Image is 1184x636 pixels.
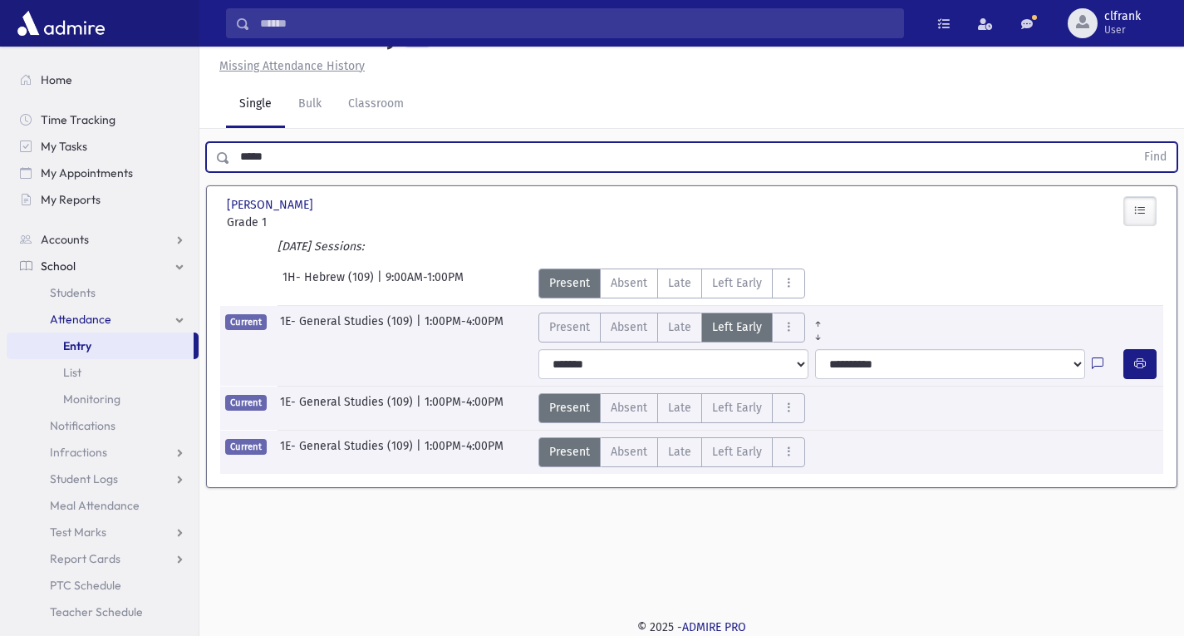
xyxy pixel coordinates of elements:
span: 9:00AM-1:00PM [386,269,464,298]
a: Students [7,279,199,306]
div: AttTypes [538,437,805,467]
span: Late [668,274,691,292]
a: Report Cards [7,545,199,572]
i: [DATE] Sessions: [278,239,364,254]
span: clfrank [1104,10,1141,23]
a: All Later [805,326,831,339]
a: My Appointments [7,160,199,186]
a: Meal Attendance [7,492,199,519]
a: All Prior [805,313,831,326]
span: Late [668,399,691,417]
a: Bulk [285,81,335,128]
span: Present [549,274,590,292]
span: Current [225,395,267,411]
span: 1:00PM-4:00PM [425,313,504,343]
span: Report Cards [50,551,120,566]
span: Present [549,318,590,336]
a: Teacher Schedule [7,599,199,625]
span: Student Logs [50,471,118,486]
a: Infractions [7,439,199,466]
span: My Tasks [41,139,87,154]
a: Test Marks [7,519,199,545]
span: List [63,365,81,380]
span: Monitoring [63,392,120,407]
span: School [41,259,76,274]
a: Entry [7,333,194,359]
a: Single [226,81,285,128]
span: Present [549,399,590,417]
a: My Reports [7,186,199,213]
span: 1E- General Studies (109) [280,393,416,423]
a: Home [7,67,199,93]
div: AttTypes [538,393,805,423]
span: | [377,269,386,298]
span: Left Early [712,399,762,417]
div: © 2025 - [226,619,1157,636]
span: Present [549,443,590,461]
span: | [416,393,425,423]
span: 1:00PM-4:00PM [425,393,504,423]
input: Search [250,8,903,38]
span: My Reports [41,192,101,207]
span: User [1104,23,1141,37]
span: Students [50,285,96,300]
a: Student Logs [7,466,199,492]
button: Find [1134,143,1177,171]
a: Accounts [7,226,199,253]
a: Time Tracking [7,106,199,133]
a: Classroom [335,81,417,128]
span: 1H- Hebrew (109) [282,269,377,298]
span: Current [225,314,267,330]
span: Meal Attendance [50,498,140,513]
span: | [416,437,425,467]
span: My Appointments [41,165,133,180]
span: Entry [63,338,91,353]
a: My Tasks [7,133,199,160]
span: Home [41,72,72,87]
span: 1E- General Studies (109) [280,437,416,467]
span: Teacher Schedule [50,604,143,619]
span: Absent [611,443,647,461]
span: Current [225,439,267,455]
a: Monitoring [7,386,199,412]
span: Attendance [50,312,111,327]
span: Late [668,443,691,461]
span: 1E- General Studies (109) [280,313,416,343]
span: Absent [611,274,647,292]
a: Notifications [7,412,199,439]
div: AttTypes [538,313,831,343]
span: [PERSON_NAME] [227,196,317,214]
span: Grade 1 [227,214,368,231]
a: Attendance [7,306,199,333]
span: Test Marks [50,525,106,540]
u: Missing Attendance History [219,59,365,73]
span: | [416,313,425,343]
span: Left Early [712,318,762,336]
span: 1:00PM-4:00PM [425,437,504,467]
span: PTC Schedule [50,578,121,593]
div: AttTypes [538,269,805,298]
span: Infractions [50,445,107,460]
span: Left Early [712,443,762,461]
img: AdmirePro [13,7,109,40]
a: List [7,359,199,386]
span: Notifications [50,418,115,433]
span: Absent [611,318,647,336]
a: School [7,253,199,279]
span: Time Tracking [41,112,115,127]
span: Late [668,318,691,336]
span: Accounts [41,232,89,247]
a: Missing Attendance History [213,59,365,73]
span: Left Early [712,274,762,292]
a: PTC Schedule [7,572,199,599]
span: Absent [611,399,647,417]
